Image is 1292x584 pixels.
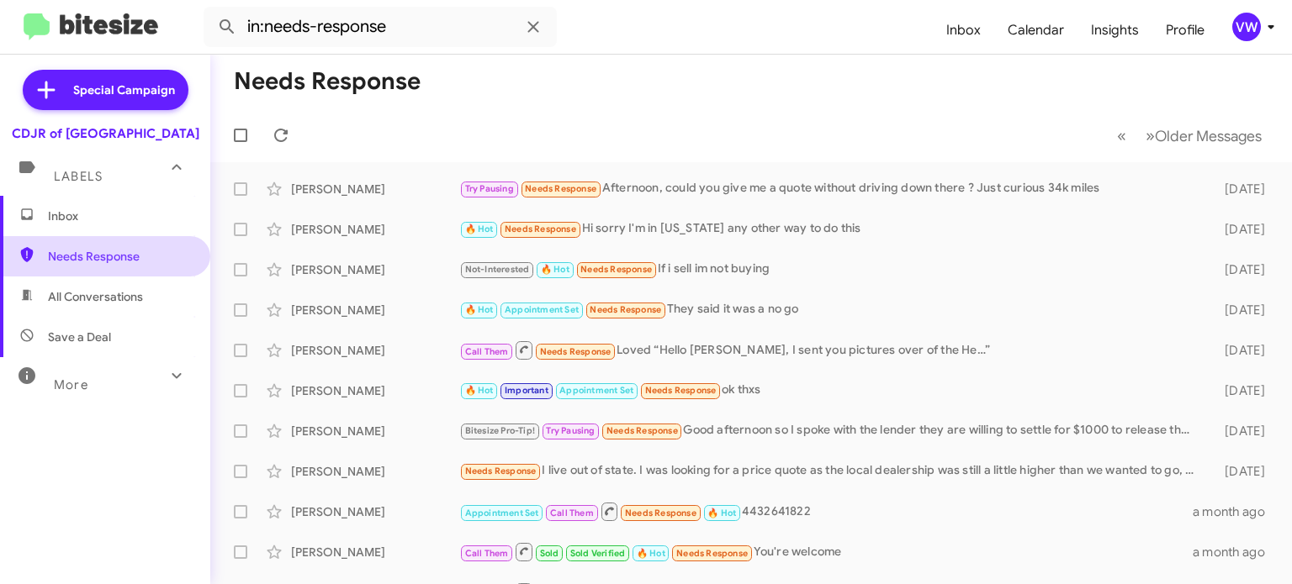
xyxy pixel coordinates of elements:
div: a month ago [1193,503,1279,520]
span: 🔥 Hot [465,224,494,234]
span: Sold [540,548,559,559]
div: CDJR of [GEOGRAPHIC_DATA] [12,125,199,142]
span: Try Pausing [465,183,514,194]
span: Appointment Set [505,304,579,315]
span: Appointment Set [559,385,633,396]
div: [DATE] [1204,261,1279,278]
span: Needs Response [645,385,717,396]
a: Inbox [933,6,994,55]
div: vw [1232,13,1261,41]
span: More [54,377,88,392]
div: [PERSON_NAME] [291,503,459,520]
div: [DATE] [1204,423,1279,439]
span: 🔥 Hot [707,508,736,518]
div: Good afternoon so I spoke with the lender they are willing to settle for $1000 to release the lie... [459,421,1204,440]
div: [DATE] [1204,181,1279,197]
div: If i sell im not buying [459,260,1204,279]
span: Needs Response [606,425,678,436]
div: [PERSON_NAME] [291,423,459,439]
span: 🔥 Hot [465,304,494,315]
span: Bitesize Pro-Tip! [465,425,535,436]
div: You're welcome [459,541,1193,562]
span: Older Messages [1155,127,1262,145]
span: Important [505,385,548,396]
span: Sold Verified [570,548,626,559]
div: a month ago [1193,544,1279,560]
span: Call Them [550,508,594,518]
span: 🔥 Hot [541,264,569,275]
div: [PERSON_NAME] [291,342,459,359]
span: Special Campaign [73,82,175,98]
div: [DATE] [1204,302,1279,318]
div: [PERSON_NAME] [291,463,459,480]
span: Needs Response [676,548,748,559]
div: ok thxs [459,381,1204,400]
div: [PERSON_NAME] [291,544,459,560]
span: Needs Response [590,304,661,315]
div: They said it was a no go [459,300,1204,319]
span: Call Them [465,346,509,357]
div: I live out of state. I was looking for a price quote as the local dealership was still a little h... [459,461,1204,481]
span: Not-Interested [465,264,530,275]
span: Call Them [465,548,509,559]
span: All Conversations [48,288,143,305]
input: Search [204,7,557,47]
a: Insights [1078,6,1152,55]
span: Needs Response [625,508,696,518]
span: Appointment Set [465,508,539,518]
span: Needs Response [525,183,596,194]
a: Special Campaign [23,70,188,110]
div: [PERSON_NAME] [291,261,459,278]
div: Loved “Hello [PERSON_NAME], I sent you pictures over of the He…” [459,339,1204,360]
span: Inbox [48,208,191,224]
span: Needs Response [48,248,191,265]
div: [PERSON_NAME] [291,382,459,399]
span: 🔥 Hot [465,385,494,396]
nav: Page navigation example [1108,118,1272,153]
div: [PERSON_NAME] [291,221,459,238]
div: [PERSON_NAME] [291,181,459,197]
span: 🔥 Hot [637,548,665,559]
div: Afternoon, could you give me a quote without driving down there ? Just curious 34k miles [459,179,1204,198]
button: Next [1136,118,1272,153]
span: Needs Response [540,346,612,357]
div: [DATE] [1204,382,1279,399]
span: Try Pausing [546,425,595,436]
div: [DATE] [1204,221,1279,238]
div: Hi sorry I'm in [US_STATE] any other way to do this [459,219,1204,239]
span: Needs Response [580,264,652,275]
button: vw [1218,13,1273,41]
span: « [1117,125,1126,146]
button: Previous [1107,118,1136,153]
span: Needs Response [505,224,576,234]
a: Calendar [994,6,1078,55]
span: Needs Response [465,466,537,476]
span: Save a Deal [48,329,111,345]
div: [DATE] [1204,342,1279,359]
div: [PERSON_NAME] [291,302,459,318]
span: Labels [54,169,103,184]
div: 4432641822 [459,501,1193,522]
div: [DATE] [1204,463,1279,480]
a: Profile [1152,6,1218,55]
span: » [1146,125,1155,146]
h1: Needs Response [234,68,421,95]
